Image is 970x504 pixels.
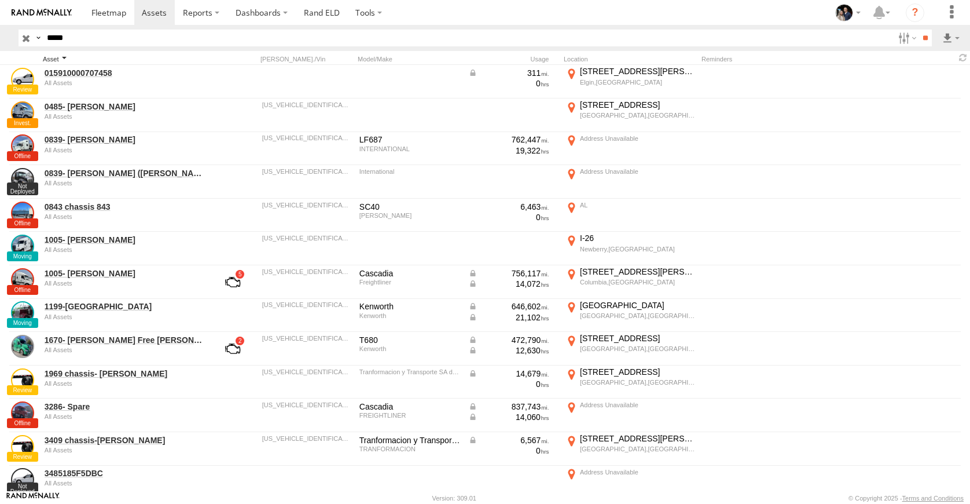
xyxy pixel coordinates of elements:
[262,335,351,342] div: 1XKYD49X1LJ301670
[11,301,34,324] a: View Asset Details
[580,300,695,311] div: [GEOGRAPHIC_DATA]
[580,345,695,353] div: [GEOGRAPHIC_DATA],[GEOGRAPHIC_DATA]
[358,55,462,63] div: Model/Make
[906,3,924,22] i: ?
[432,495,476,502] div: Version: 309.01
[262,235,351,242] div: 3AKJGLD19LDLX1005
[262,435,351,442] div: 3T9F3226XPP209017
[468,401,549,412] div: Data from Vehicle CANbus
[468,68,549,78] div: Data from Vehicle CANbus
[359,202,460,212] div: SC40
[468,368,549,379] div: Data from Vehicle CANbus
[45,147,203,154] div: undefined
[45,68,203,78] a: 015910000707458
[262,168,351,175] div: 3HSDJSNR1GN110839
[580,111,695,119] div: [GEOGRAPHIC_DATA],[GEOGRAPHIC_DATA]
[359,445,460,452] div: TRANFORMACION
[211,268,254,296] a: View Asset with Fault/s
[11,268,34,291] a: View Asset Details
[359,401,460,412] div: Cascadia
[45,79,203,86] div: undefined
[831,4,865,21] div: Lauren Jackson
[564,266,697,298] label: Click to View Current Location
[45,468,203,479] a: 3485185F5DBC
[359,335,460,345] div: T680
[894,30,918,46] label: Search Filter Options
[359,212,460,219] div: Dorsey
[359,312,460,319] div: Kenworth
[34,30,43,46] label: Search Query
[564,300,697,331] label: Click to View Current Location
[468,335,549,345] div: Data from Vehicle CANbus
[262,301,351,308] div: 1XKYD49X2KJ241199
[45,380,203,387] div: undefined
[45,213,203,220] div: undefined
[359,268,460,279] div: Cascadia
[45,280,203,287] div: undefined
[45,401,203,412] a: 3286- Spare
[359,301,460,312] div: Kenworth
[45,202,203,212] a: 0843 chassis 843
[564,166,697,198] label: Click to View Current Location
[468,78,549,89] div: 0
[262,401,351,408] div: 1FUJGLBG7BSAW3286
[45,447,203,454] div: undefined
[468,301,549,312] div: Data from Vehicle CANbus
[11,468,34,491] a: View Asset Details
[45,335,203,345] a: 1670- [PERSON_NAME] Free [PERSON_NAME]
[468,212,549,222] div: 0
[45,101,203,112] a: 0485- [PERSON_NAME]
[564,367,697,398] label: Click to View Current Location
[580,66,695,76] div: [STREET_ADDRESS][PERSON_NAME]
[11,335,34,358] a: View Asset Details
[468,145,549,156] div: 19,322
[359,279,460,286] div: Freightliner
[45,134,203,145] a: 0839- [PERSON_NAME]
[564,55,697,63] div: Location
[262,368,351,375] div: 3T9F32266PP209015
[45,301,203,312] a: 1199-[GEOGRAPHIC_DATA]
[580,312,695,320] div: [GEOGRAPHIC_DATA],[GEOGRAPHIC_DATA]
[11,368,34,392] a: View Asset Details
[580,433,695,444] div: [STREET_ADDRESS][PERSON_NAME]
[564,467,697,498] label: Click to View Current Location
[11,401,34,425] a: View Asset Details
[359,412,460,419] div: FREIGHTLINER
[580,378,695,386] div: [GEOGRAPHIC_DATA],[GEOGRAPHIC_DATA]
[468,268,549,279] div: Data from Vehicle CANbus
[45,268,203,279] a: 1005- [PERSON_NAME]
[11,235,34,258] a: View Asset Details
[564,333,697,364] label: Click to View Current Location
[564,100,697,131] label: Click to View Current Location
[564,433,697,465] label: Click to View Current Location
[468,202,549,212] div: 6,463
[45,368,203,379] a: 1969 chassis- [PERSON_NAME]
[11,101,34,125] a: View Asset Details
[580,245,695,253] div: Newberry,[GEOGRAPHIC_DATA]
[45,168,203,178] a: 0839- [PERSON_NAME] ([PERSON_NAME])
[262,134,351,141] div: 3HSDJSNR1GN110839
[262,268,351,275] div: 3AKJGLD19LDLX1005
[468,379,549,389] div: 0
[359,435,460,445] div: Tranformacion y Transporte SA de CV,
[45,346,203,353] div: undefined
[956,52,970,63] span: Refresh
[11,435,34,458] a: View Asset Details
[580,367,695,377] div: [STREET_ADDRESS]
[45,435,203,445] a: 3409 chassis-[PERSON_NAME]
[43,55,205,63] div: Click to Sort
[468,412,549,422] div: Data from Vehicle CANbus
[262,101,351,108] div: 3HSDZAPR8KN510485
[359,134,460,145] div: LF687
[12,9,72,17] img: rand-logo.svg
[45,313,203,320] div: undefined
[564,200,697,231] label: Click to View Current Location
[359,168,460,175] div: International
[580,100,695,110] div: [STREET_ADDRESS]
[941,30,961,46] label: Export results as...
[580,233,695,243] div: I-26
[580,78,695,86] div: Elgin,[GEOGRAPHIC_DATA]
[45,180,203,187] div: undefined
[45,113,203,120] div: undefined
[11,202,34,225] a: View Asset Details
